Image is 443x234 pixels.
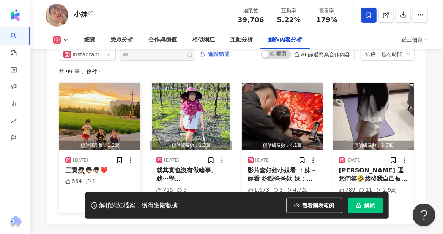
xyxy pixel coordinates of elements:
[359,186,372,194] div: 11
[150,83,232,150] img: post-image
[59,83,140,150] img: post-image
[238,16,264,24] span: 39,706
[303,202,334,209] span: 觀看圖表範例
[59,83,140,150] button: 預估觸及數：1.2萬
[150,141,232,150] div: 預估觸及數：1.3萬
[294,51,350,57] div: AI 篩選商業合作內容
[339,186,356,194] div: 789
[59,141,140,150] div: 預估觸及數：1.2萬
[86,178,96,185] div: 1
[268,35,302,45] div: 創作內容分析
[348,198,383,213] button: 解鎖
[376,186,396,194] div: 2.9萬
[248,166,317,183] div: 影片套好給小妹看 ：妹～妳看 妳跟爸爸欸 妹：嗚～我看了好想哭（表情微笑眼眶泛淚😭 ：為什麼會想哭呢？ 妹：我長大還是爸爸的公主嗎？ ：是啊！一直都是不會變的 妳就是爸爸的公主 妹：那媽媽呢？就...
[333,141,414,150] div: 預估觸及數：2.8萬
[59,68,415,75] div: 共 99 筆 ， 條件：
[255,157,271,164] div: [DATE]
[46,4,68,27] img: KOL Avatar
[74,9,94,19] div: 小妹♡
[230,35,253,45] div: 互動分析
[333,83,414,150] img: post-image
[242,83,323,150] button: 預估觸及數：4.1萬
[9,9,21,21] img: logo icon
[99,202,178,210] div: 解鎖網紅檔案，獲得進階數據
[339,166,408,183] div: [PERSON_NAME] 逗您們笑🤣然後我自己被罵🙂 ：妳在亂用我影片啊 看目👀罵欸 很好笑嗎？ 我：很好笑[PERSON_NAME]（邊笑） ：我不想理妳了
[65,178,82,185] div: 564
[177,186,187,194] div: 5
[242,83,323,150] img: post-image
[236,7,265,14] div: 追蹤數
[274,7,303,14] div: 互動率
[401,34,428,46] div: 近三個月
[156,186,173,194] div: 715
[248,186,270,194] div: 1,673
[273,186,283,194] div: 3
[11,27,26,57] a: search
[242,141,323,150] div: 預估觸及數：4.1萬
[11,113,17,131] span: rise
[148,35,177,45] div: 合作與價值
[347,157,362,164] div: [DATE]
[364,202,375,209] span: 解鎖
[287,186,307,194] div: 4.7萬
[164,157,180,164] div: [DATE]
[192,35,215,45] div: 相似網紅
[208,48,229,60] span: 進階篩選
[312,7,341,14] div: 觀看率
[199,48,230,60] button: 進階篩選
[356,203,361,208] span: lock
[316,16,337,24] span: 179%
[150,83,232,150] button: 預估觸及數：1.3萬
[156,166,225,183] div: 就其實也沒有做啥事。 就⋯學[PERSON_NAME]戴帽子亂摘地瓜葉🤣
[84,35,95,45] div: 總覽
[73,157,88,164] div: [DATE]
[110,35,133,45] div: 受眾分析
[365,48,403,60] div: 排序：發布時間
[286,198,342,213] button: 觀看圖表範例
[333,83,414,150] button: 預估觸及數：2.8萬
[65,166,134,175] div: 三寶👧🏻👦🏻👦🏻❤️
[73,48,97,60] div: Instagram
[277,16,301,24] span: 5.22%
[8,216,23,228] img: chrome extension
